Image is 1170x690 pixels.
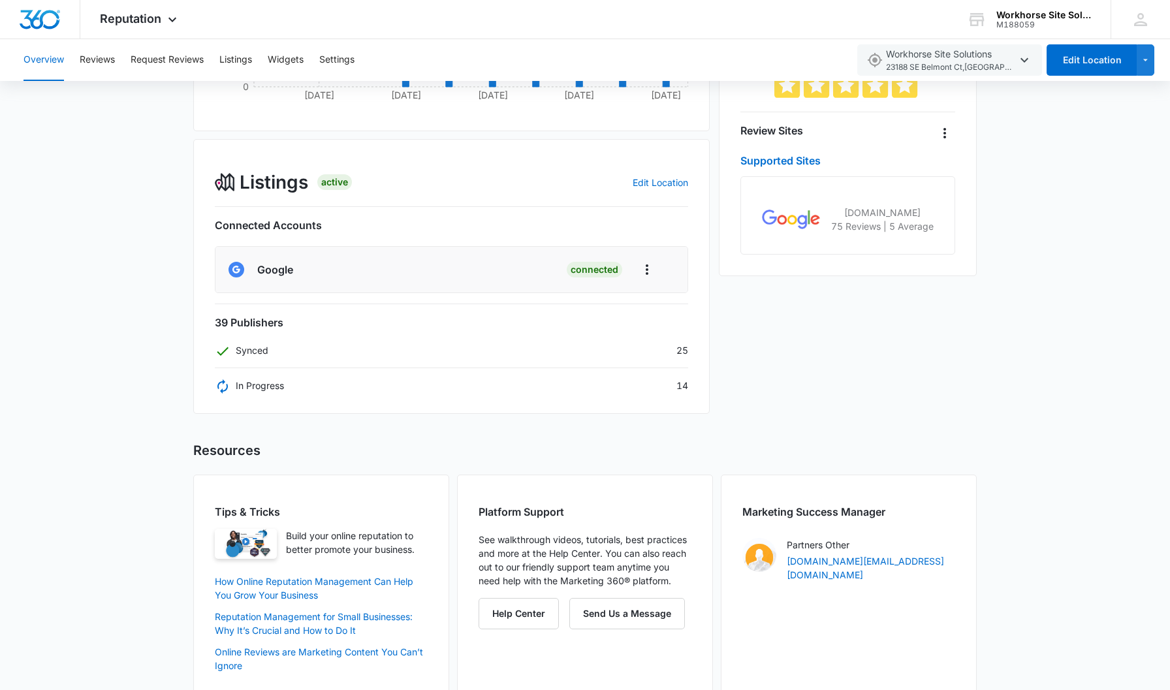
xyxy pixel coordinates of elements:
[215,379,688,392] div: 14
[857,44,1042,76] button: Workhorse Site Solutions23188 SE Belmont Ct,[GEOGRAPHIC_DATA],OR
[131,39,204,81] button: Request Reviews
[219,39,252,81] button: Listings
[215,343,688,357] div: 25
[215,379,284,392] p: In Progress
[286,529,428,559] p: Build your online reputation to better promote your business.
[215,315,688,330] h6: 39 Publishers
[564,89,594,101] tspan: [DATE]
[80,39,115,81] button: Reviews
[996,20,1092,29] div: account id
[391,89,421,101] tspan: [DATE]
[787,556,944,580] a: [DOMAIN_NAME][EMAIL_ADDRESS][DOMAIN_NAME]
[240,168,308,196] span: Listings
[569,598,685,629] button: Send Us a Message
[886,47,1017,74] span: Workhorse Site Solutions
[651,89,681,101] tspan: [DATE]
[934,123,955,144] button: Overflow Menu
[478,89,508,101] tspan: [DATE]
[215,646,423,671] a: Online Reviews are Marketing Content You Can’t Ignore
[569,608,685,619] a: Send Us a Message
[740,154,821,167] a: Supported Sites
[243,81,249,92] tspan: 0
[215,343,268,357] p: Synced
[630,257,664,282] button: Actions
[268,39,304,81] button: Widgets
[215,576,413,601] a: How Online Reputation Management Can Help You Grow Your Business
[24,39,64,81] button: Overview
[215,611,413,636] a: Reputation Management for Small Businesses: Why It’s Crucial and How to Do It
[479,504,691,520] p: Platform Support
[479,608,569,619] a: Help Center
[215,217,688,233] h6: Connected Accounts
[996,10,1092,20] div: account name
[304,89,334,101] tspan: [DATE]
[740,123,803,138] h4: Review Sites
[215,504,428,520] p: Tips & Tricks
[319,39,355,81] button: Settings
[100,12,161,25] span: Reputation
[1047,44,1137,76] button: Edit Location
[831,206,934,219] p: [DOMAIN_NAME]
[787,538,955,552] p: Partners Other
[215,529,277,559] img: Reputation Overview
[479,598,559,629] button: Help Center
[479,533,691,588] p: See walkthrough videos, tutorials, best practices and more at the Help Center. You can also reach...
[633,177,688,188] a: Edit Location
[567,262,622,277] div: Connected
[193,443,261,459] h3: Resources
[886,61,1017,74] span: 23188 SE Belmont Ct , [GEOGRAPHIC_DATA] , OR
[317,174,352,190] div: Active
[257,262,293,277] h6: Google
[831,219,934,233] p: 75 Reviews | 5 Average
[742,504,955,520] p: Marketing Success Manager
